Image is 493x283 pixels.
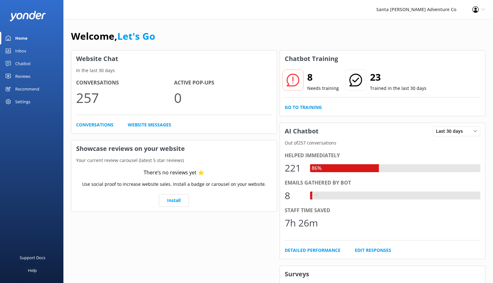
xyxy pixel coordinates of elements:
div: Staff time saved [285,206,481,215]
div: Settings [15,95,30,108]
div: Emails gathered by bot [285,179,481,187]
h2: 8 [307,70,339,85]
p: 257 [76,87,174,108]
div: Support Docs [20,251,45,264]
p: Out of 257 conversations [280,139,485,146]
h4: Active Pop-ups [174,79,272,87]
div: Reviews [15,70,30,83]
h3: Surveys [280,266,485,282]
a: Conversations [76,121,114,128]
h3: Chatbot Training [280,51,343,67]
h3: Showcase reviews on your website [71,140,277,157]
a: Install [159,194,189,207]
h3: Website Chat [71,51,277,67]
p: In the last 30 days [71,67,277,74]
p: Needs training [307,85,339,92]
div: Inbox [15,44,26,57]
div: 86% [310,164,323,172]
a: Edit Responses [355,247,391,254]
div: Recommend [15,83,39,95]
div: 3% [310,192,320,200]
h1: Welcome, [71,29,155,44]
p: 0 [174,87,272,108]
p: Trained in the last 30 days [370,85,426,92]
img: yonder-white-logo.png [10,11,46,21]
div: Helped immediately [285,152,481,160]
div: 7h 26m [285,215,318,231]
h3: AI Chatbot [280,123,323,139]
div: Home [15,32,28,44]
div: 8 [285,188,304,203]
div: Chatbot [15,57,31,70]
div: 221 [285,160,304,176]
a: Website Messages [128,121,171,128]
a: Go to Training [285,104,322,111]
h2: 23 [370,70,426,85]
a: Let's Go [117,30,155,43]
div: There’s no reviews yet ⭐ [144,169,204,177]
p: Use social proof to increase website sales. Install a badge or carousel on your website. [82,181,266,188]
h4: Conversations [76,79,174,87]
p: Your current review carousel (latest 5 star reviews) [71,157,277,164]
span: Last 30 days [436,128,467,135]
div: Help [28,264,37,277]
a: Detailed Performance [285,247,341,254]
